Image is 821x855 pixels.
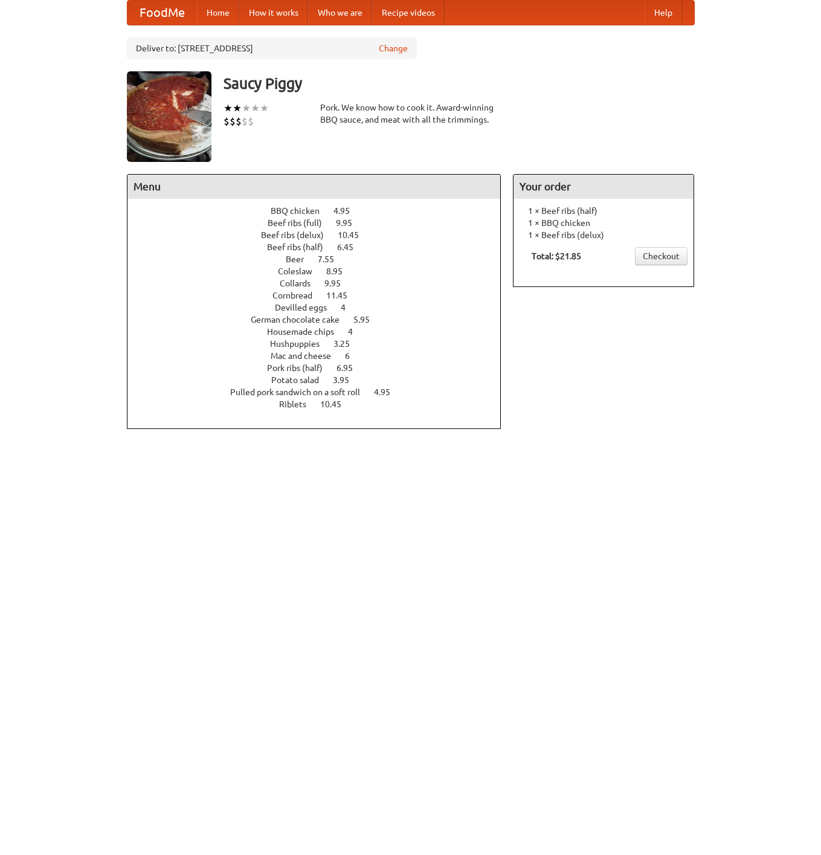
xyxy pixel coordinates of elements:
[242,115,248,128] li: $
[279,399,318,409] span: Riblets
[230,387,413,397] a: Pulled pork sandwich on a soft roll 4.95
[336,363,365,373] span: 6.95
[224,71,695,95] h3: Saucy Piggy
[324,279,353,288] span: 9.95
[267,327,346,337] span: Housemade chips
[272,291,370,300] a: Cornbread 11.45
[271,375,331,385] span: Potato salad
[248,115,254,128] li: $
[333,375,361,385] span: 3.95
[271,351,343,361] span: Mac and cheese
[286,254,356,264] a: Beer 7.55
[345,351,362,361] span: 6
[280,279,363,288] a: Collards 9.95
[230,387,372,397] span: Pulled pork sandwich on a soft roll
[270,339,372,349] a: Hushpuppies 3.25
[197,1,239,25] a: Home
[236,115,242,128] li: $
[271,206,332,216] span: BBQ chicken
[261,230,336,240] span: Beef ribs (delux)
[635,247,687,265] a: Checkout
[127,37,417,59] div: Deliver to: [STREET_ADDRESS]
[230,115,236,128] li: $
[374,387,402,397] span: 4.95
[261,230,381,240] a: Beef ribs (delux) 10.45
[520,205,687,217] li: 1 × Beef ribs (half)
[338,230,371,240] span: 10.45
[318,254,346,264] span: 7.55
[336,218,364,228] span: 9.95
[279,399,364,409] a: Riblets 10.45
[286,254,316,264] span: Beer
[127,175,501,199] h4: Menu
[341,303,358,312] span: 4
[251,315,352,324] span: German chocolate cake
[271,375,372,385] a: Potato salad 3.95
[353,315,382,324] span: 5.95
[239,1,308,25] a: How it works
[224,102,233,115] li: ★
[127,71,211,162] img: angular.jpg
[224,115,230,128] li: $
[520,217,687,229] li: 1 × BBQ chicken
[272,291,324,300] span: Cornbread
[275,303,368,312] a: Devilled eggs 4
[320,399,353,409] span: 10.45
[233,102,242,115] li: ★
[271,351,372,361] a: Mac and cheese 6
[326,291,359,300] span: 11.45
[333,206,362,216] span: 4.95
[267,363,375,373] a: Pork ribs (half) 6.95
[326,266,355,276] span: 8.95
[645,1,682,25] a: Help
[271,206,372,216] a: BBQ chicken 4.95
[348,327,365,337] span: 4
[520,229,687,241] li: 1 × Beef ribs (delux)
[337,242,365,252] span: 6.45
[251,315,392,324] a: German chocolate cake 5.95
[127,1,197,25] a: FoodMe
[278,266,324,276] span: Coleslaw
[267,242,376,252] a: Beef ribs (half) 6.45
[267,363,335,373] span: Pork ribs (half)
[268,218,334,228] span: Beef ribs (full)
[270,339,332,349] span: Hushpuppies
[242,102,251,115] li: ★
[278,266,365,276] a: Coleslaw 8.95
[372,1,445,25] a: Recipe videos
[260,102,269,115] li: ★
[308,1,372,25] a: Who we are
[320,102,501,126] div: Pork. We know how to cook it. Award-winning BBQ sauce, and meat with all the trimmings.
[333,339,362,349] span: 3.25
[267,242,335,252] span: Beef ribs (half)
[267,327,375,337] a: Housemade chips 4
[268,218,375,228] a: Beef ribs (full) 9.95
[280,279,323,288] span: Collards
[379,42,408,54] a: Change
[514,175,694,199] h4: Your order
[275,303,339,312] span: Devilled eggs
[532,251,581,261] b: Total: $21.85
[251,102,260,115] li: ★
